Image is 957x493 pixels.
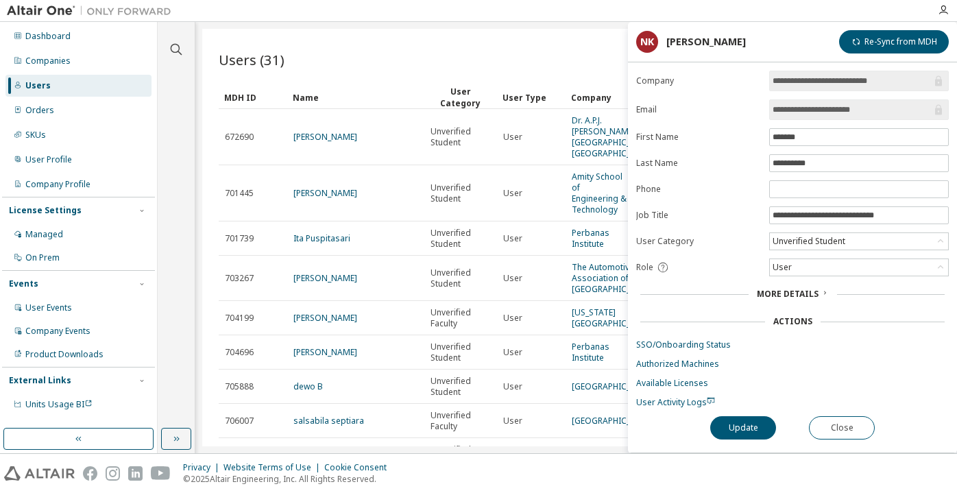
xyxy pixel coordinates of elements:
div: Company [571,86,629,108]
div: [PERSON_NAME] [666,36,746,47]
div: External Links [9,375,71,386]
a: [US_STATE][GEOGRAPHIC_DATA] [572,306,654,329]
span: 704199 [225,313,254,324]
span: Role [636,262,653,273]
div: Companies [25,56,71,67]
span: Unverified Student [431,182,491,204]
label: Job Title [636,210,761,221]
div: SKUs [25,130,46,141]
div: Actions [773,316,812,327]
span: User [503,233,522,244]
span: User [503,132,522,143]
a: dewo B [293,381,323,392]
a: Available Licenses [636,378,949,389]
a: [GEOGRAPHIC_DATA] [572,415,654,426]
a: Perbanas Institute [572,341,609,363]
a: [PERSON_NAME] [293,312,357,324]
span: User [503,347,522,358]
a: [PERSON_NAME] [293,187,357,199]
label: First Name [636,132,761,143]
button: Update [710,416,776,440]
span: User [503,313,522,324]
div: MDH ID [224,86,282,108]
div: User Type [502,86,560,108]
a: The Automotive Res. Association of [GEOGRAPHIC_DATA] [572,261,654,295]
p: © 2025 Altair Engineering, Inc. All Rights Reserved. [183,473,395,485]
span: Unverified Faculty [431,444,491,466]
div: Dashboard [25,31,71,42]
div: License Settings [9,205,82,216]
label: User Category [636,236,761,247]
div: Managed [25,229,63,240]
a: [PERSON_NAME] [293,272,357,284]
span: Unverified Faculty [431,307,491,329]
div: Product Downloads [25,349,104,360]
span: Unverified Student [431,228,491,250]
span: Unverified Student [431,267,491,289]
span: Units Usage BI [25,398,93,410]
div: On Prem [25,252,60,263]
span: 706007 [225,416,254,426]
a: salsabila septiara [293,415,364,426]
span: More Details [757,288,819,300]
span: User [503,416,522,426]
img: Altair One [7,4,178,18]
div: User [771,260,794,275]
button: Re-Sync from MDH [839,30,949,53]
button: Close [809,416,875,440]
div: Orders [25,105,54,116]
div: User Events [25,302,72,313]
div: Company Profile [25,179,90,190]
div: Cookie Consent [324,462,395,473]
span: 701739 [225,233,254,244]
span: User [503,381,522,392]
span: 703267 [225,273,254,284]
div: Website Terms of Use [223,462,324,473]
span: User Activity Logs [636,396,715,408]
div: Privacy [183,462,223,473]
div: User [770,259,948,276]
label: Last Name [636,158,761,169]
div: User Category [430,86,492,109]
span: 672690 [225,132,254,143]
img: altair_logo.svg [4,466,75,481]
div: User Profile [25,154,72,165]
a: Authorized Machines [636,359,949,370]
span: Unverified Faculty [431,410,491,432]
a: Amity School of Engineering & Technology [572,171,627,215]
div: Unverified Student [770,233,948,250]
div: NK [636,31,658,53]
span: User [503,273,522,284]
div: Name [293,86,419,108]
label: Phone [636,184,761,195]
img: instagram.svg [106,466,120,481]
span: 701445 [225,188,254,199]
a: [PERSON_NAME] [293,346,357,358]
a: Ita Puspitasari [293,232,350,244]
img: facebook.svg [83,466,97,481]
a: [PERSON_NAME] [293,131,357,143]
label: Company [636,75,761,86]
img: linkedin.svg [128,466,143,481]
a: SSO/Onboarding Status [636,339,949,350]
div: Events [9,278,38,289]
span: Users (31) [219,50,284,69]
span: User [503,188,522,199]
div: Unverified Student [771,234,847,249]
span: 704696 [225,347,254,358]
div: Company Events [25,326,90,337]
span: Unverified Student [431,126,491,148]
span: Unverified Student [431,376,491,398]
img: youtube.svg [151,466,171,481]
a: Perbanas Institute [572,227,609,250]
a: Dr. A.P.J. [PERSON_NAME][GEOGRAPHIC_DATA], [GEOGRAPHIC_DATA] [572,115,656,159]
a: [GEOGRAPHIC_DATA] [572,381,654,392]
span: Unverified Student [431,341,491,363]
div: Users [25,80,51,91]
label: Email [636,104,761,115]
span: 705888 [225,381,254,392]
